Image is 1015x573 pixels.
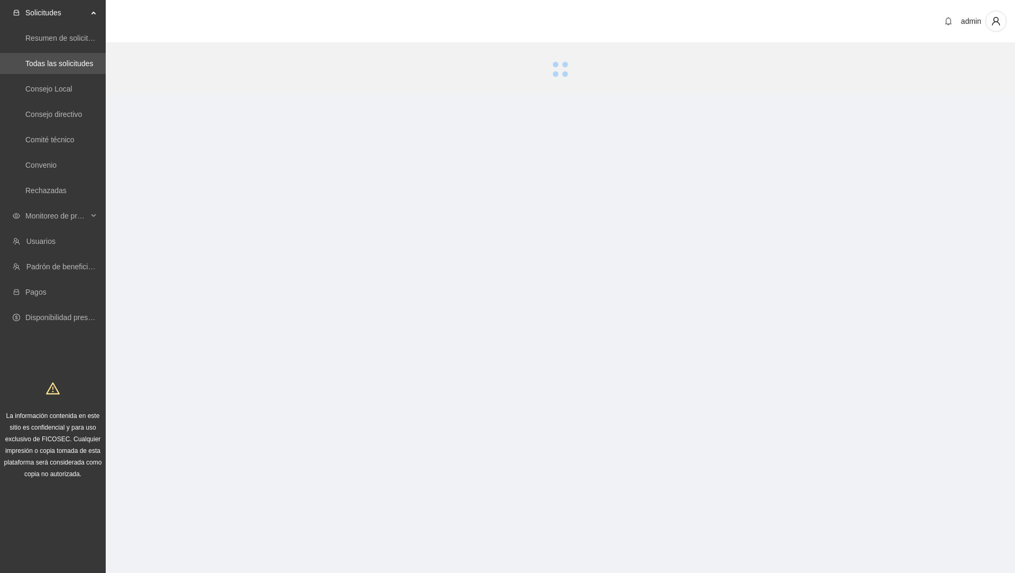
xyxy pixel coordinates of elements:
button: bell [940,13,957,30]
span: warning [46,381,60,395]
span: Solicitudes [25,2,88,23]
a: Consejo Local [25,85,72,93]
a: Rechazadas [25,186,67,195]
button: user [985,11,1007,32]
span: Monitoreo de proyectos [25,205,88,226]
span: user [986,16,1006,26]
span: bell [940,17,956,25]
a: Consejo directivo [25,110,82,119]
span: inbox [13,9,20,16]
a: Convenio [25,161,57,169]
a: Disponibilidad presupuestal [25,313,116,322]
span: eye [13,212,20,220]
span: admin [961,17,981,25]
a: Padrón de beneficiarios [26,262,104,271]
a: Pagos [25,288,47,296]
a: Resumen de solicitudes por aprobar [25,34,144,42]
a: Comité técnico [25,135,75,144]
a: Todas las solicitudes [25,59,93,68]
a: Usuarios [26,237,56,245]
span: La información contenida en este sitio es confidencial y para uso exclusivo de FICOSEC. Cualquier... [4,412,102,478]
